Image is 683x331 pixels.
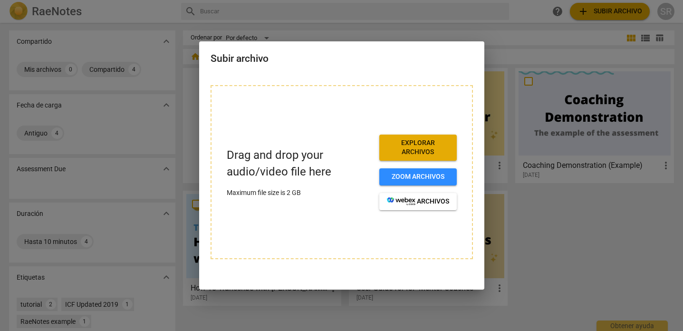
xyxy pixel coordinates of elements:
[227,147,372,180] p: Drag and drop your audio/video file here
[379,168,457,185] button: Zoom archivos
[379,135,457,161] button: Explorar archivos
[387,172,449,182] span: Zoom archivos
[379,193,457,210] button: archivos
[227,188,372,198] p: Maximum file size is 2 GB
[211,53,473,65] h2: Subir archivo
[387,138,449,157] span: Explorar archivos
[387,197,449,206] span: archivos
